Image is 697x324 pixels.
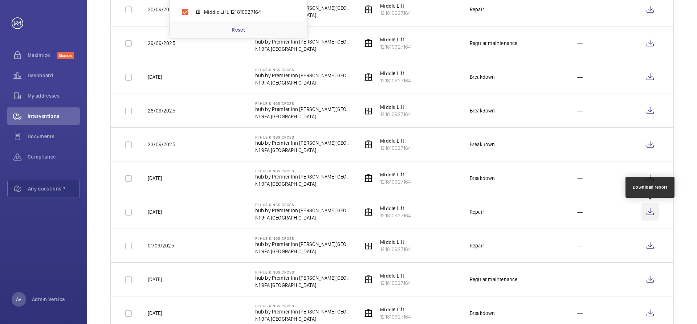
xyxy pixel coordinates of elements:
p: Admin Vertica [32,296,65,303]
p: [DATE] [148,276,162,283]
div: Regular maintenance [470,276,517,283]
p: PI Hub Kings Cross [255,169,351,173]
p: --- [577,141,583,148]
p: PI Hub Kings Cross [255,67,351,72]
p: Middle Lift [380,137,411,144]
p: 121810927164 [380,212,411,219]
p: Middle Lift [380,205,411,212]
span: Middle Lift, 121810927164 [204,8,288,16]
p: --- [577,309,583,317]
span: Any questions ? [28,185,80,192]
p: --- [577,208,583,216]
p: N1 9FA [GEOGRAPHIC_DATA] [255,180,351,188]
p: N1 9FA [GEOGRAPHIC_DATA] [255,282,351,289]
p: Middle Lift [380,103,411,111]
p: 29/09/2025 [148,40,175,47]
img: elevator.svg [364,275,373,284]
p: 26/09/2025 [148,107,175,114]
img: elevator.svg [364,208,373,216]
img: elevator.svg [364,73,373,81]
p: 121810927164 [380,178,411,185]
p: 121810927164 [380,313,411,320]
p: hub by Premier Inn [PERSON_NAME][GEOGRAPHIC_DATA] [255,72,351,79]
p: 23/09/2025 [148,141,175,148]
img: elevator.svg [364,5,373,14]
p: N1 9FA [GEOGRAPHIC_DATA] [255,45,351,53]
div: Breakdown [470,309,495,317]
p: --- [577,40,583,47]
p: N1 9FA [GEOGRAPHIC_DATA] [255,79,351,86]
img: elevator.svg [364,106,373,115]
div: Repair [470,242,484,249]
p: 121810927164 [380,43,411,50]
p: N1 9FA [GEOGRAPHIC_DATA] [255,147,351,154]
p: --- [577,107,583,114]
p: --- [577,6,583,13]
p: hub by Premier Inn [PERSON_NAME][GEOGRAPHIC_DATA] [255,139,351,147]
p: hub by Premier Inn [PERSON_NAME][GEOGRAPHIC_DATA] [255,106,351,113]
p: [DATE] [148,208,162,216]
p: Middle Lift [380,238,411,246]
p: hub by Premier Inn [PERSON_NAME][GEOGRAPHIC_DATA] [255,274,351,282]
p: PI Hub Kings Cross [255,270,351,274]
div: Breakdown [470,73,495,81]
p: hub by Premier Inn [PERSON_NAME][GEOGRAPHIC_DATA] [255,308,351,315]
p: Middle Lift [380,272,411,279]
div: Download report [633,184,668,190]
p: [DATE] [148,309,162,317]
span: Dashboard [28,72,80,79]
p: N1 9FA [GEOGRAPHIC_DATA] [255,113,351,120]
p: PI Hub Kings Cross [255,101,351,106]
p: 121810927164 [380,77,411,84]
p: 121810927164 [380,144,411,152]
p: Middle Lift [380,2,411,9]
span: Interventions [28,112,80,120]
img: elevator.svg [364,174,373,182]
p: PI Hub Kings Cross [255,202,351,207]
span: My addresses [28,92,80,99]
p: PI Hub Kings Cross [255,304,351,308]
p: 121810927164 [380,279,411,287]
img: elevator.svg [364,241,373,250]
p: Middle Lift [380,306,411,313]
p: PI Hub Kings Cross [255,135,351,139]
div: Breakdown [470,141,495,148]
p: 01/09/2025 [148,242,174,249]
p: N1 9FA [GEOGRAPHIC_DATA] [255,248,351,255]
div: Breakdown [470,107,495,114]
div: Breakdown [470,175,495,182]
p: 121810927164 [380,9,411,17]
p: 30/09/2025 [148,6,175,13]
p: hub by Premier Inn [PERSON_NAME][GEOGRAPHIC_DATA] [255,241,351,248]
p: [DATE] [148,73,162,81]
div: Repair [470,208,484,216]
span: Maximize [28,52,57,59]
p: 121810927164 [380,111,411,118]
p: N1 9FA [GEOGRAPHIC_DATA] [255,214,351,221]
img: elevator.svg [364,140,373,149]
p: --- [577,242,583,249]
p: PI Hub Kings Cross [255,236,351,241]
img: elevator.svg [364,309,373,317]
p: --- [577,73,583,81]
span: Documents [28,133,80,140]
p: hub by Premier Inn [PERSON_NAME][GEOGRAPHIC_DATA] [255,173,351,180]
p: hub by Premier Inn [PERSON_NAME][GEOGRAPHIC_DATA] [255,38,351,45]
span: Compliance [28,153,80,160]
p: Reset [232,26,245,33]
span: Discover [57,52,74,59]
p: hub by Premier Inn [PERSON_NAME][GEOGRAPHIC_DATA] [255,207,351,214]
p: N1 9FA [GEOGRAPHIC_DATA] [255,315,351,323]
p: --- [577,175,583,182]
p: AV [16,296,21,303]
p: [DATE] [148,175,162,182]
img: elevator.svg [364,39,373,48]
div: Regular maintenance [470,40,517,47]
p: 121810927164 [380,246,411,253]
p: Middle Lift [380,171,411,178]
p: Middle Lift [380,36,411,43]
div: Repair [470,6,484,13]
p: --- [577,276,583,283]
p: Middle Lift [380,70,411,77]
